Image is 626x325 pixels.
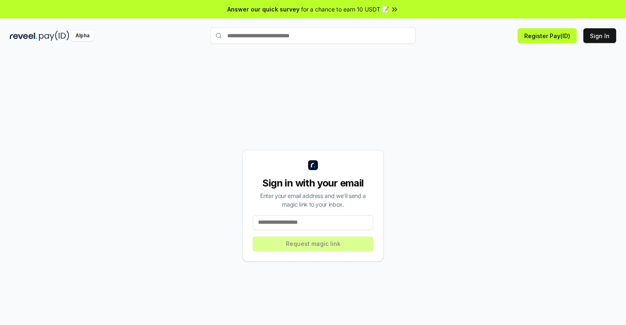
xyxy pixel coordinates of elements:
button: Sign In [583,28,616,43]
img: logo_small [308,160,318,170]
img: pay_id [39,31,69,41]
button: Register Pay(ID) [518,28,577,43]
img: reveel_dark [10,31,37,41]
div: Sign in with your email [253,177,373,190]
span: Answer our quick survey [227,5,299,14]
div: Enter your email address and we’ll send a magic link to your inbox. [253,191,373,209]
span: for a chance to earn 10 USDT 📝 [301,5,389,14]
div: Alpha [71,31,94,41]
